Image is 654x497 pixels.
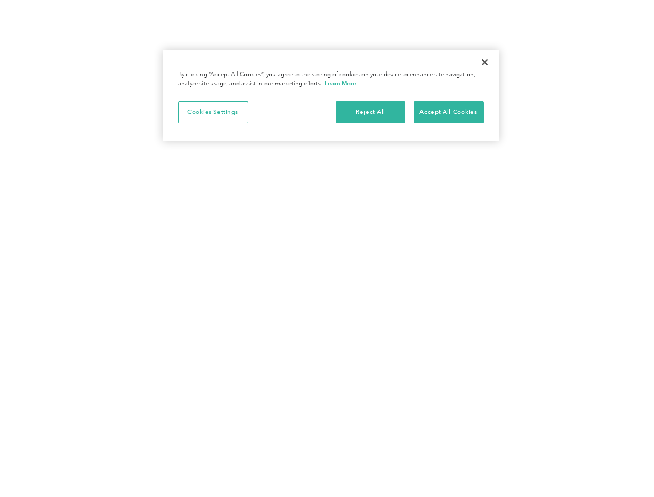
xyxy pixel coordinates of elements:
div: By clicking “Accept All Cookies”, you agree to the storing of cookies on your device to enhance s... [178,70,484,89]
button: Reject All [336,101,405,123]
div: Cookie banner [163,50,499,141]
a: More information about your privacy, opens in a new tab [325,80,356,87]
button: Cookies Settings [178,101,248,123]
button: Accept All Cookies [414,101,484,123]
button: Close [473,51,496,74]
div: Privacy [163,50,499,141]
